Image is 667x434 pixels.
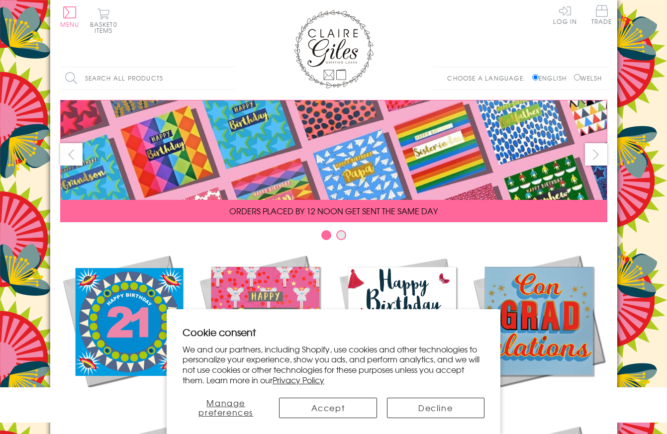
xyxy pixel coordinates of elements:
[334,253,471,409] a: Birthdays
[294,10,374,88] img: Claire Giles Greetings Cards
[321,230,331,240] button: Carousel Page 1 (Current Slide)
[60,230,607,245] div: Carousel Pagination
[574,74,602,83] label: Welsh
[532,74,572,83] label: English
[60,20,80,29] span: Menu
[447,74,530,83] p: Choose a language:
[591,5,612,26] a: Trade
[183,325,484,339] h2: Cookie consent
[197,253,334,409] a: Christmas
[336,230,346,240] button: Carousel Page 2
[90,8,117,33] button: Basket0 items
[574,74,580,81] input: Welsh
[95,20,117,35] span: 0 items
[183,398,269,418] button: Manage preferences
[532,74,539,81] input: English
[387,398,484,418] button: Decline
[229,205,438,217] span: ORDERS PLACED BY 12 NOON GET SENT THE SAME DAY
[471,253,607,409] a: Academic
[553,5,577,24] a: Log In
[279,398,377,418] button: Accept
[273,374,324,386] a: Privacy Policy
[198,397,253,418] span: Manage preferences
[591,5,612,24] span: Trade
[60,253,197,409] a: New Releases
[224,67,234,89] input: Search
[183,344,484,385] p: We and our partners, including Shopify, use cookies and other technologies to personalize your ex...
[585,143,607,166] button: next
[60,67,234,89] input: Search all products
[60,143,83,166] button: prev
[60,6,80,27] button: Menu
